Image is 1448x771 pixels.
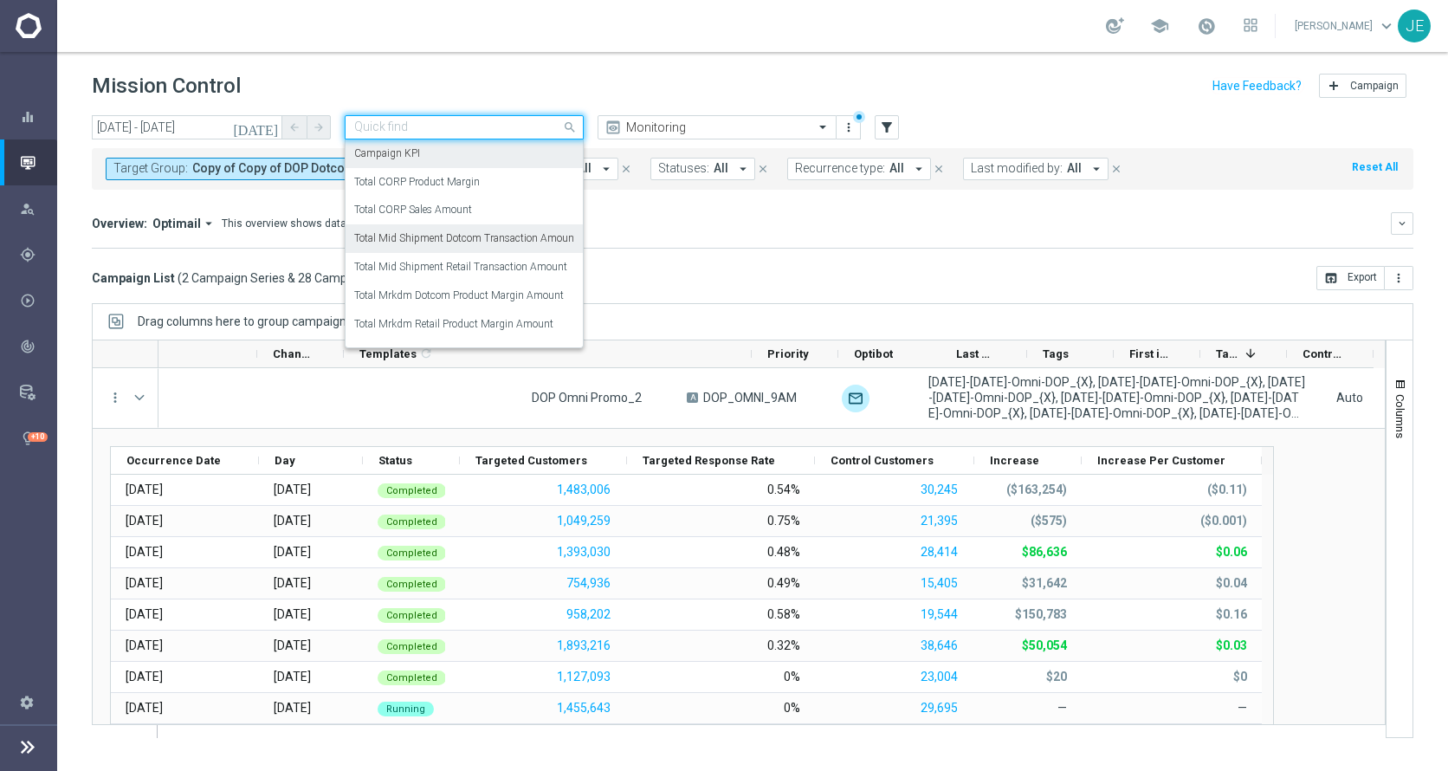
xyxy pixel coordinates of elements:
[919,635,960,657] button: 38,646
[911,161,927,177] i: arrow_drop_down
[275,454,295,467] span: Day
[577,161,591,176] span: All
[1207,482,1247,497] p: ($0.11)
[354,175,480,190] label: Total CORP Product Margin
[126,513,163,528] div: 05 Aug 2025
[919,573,960,594] button: 15,405
[19,156,57,170] button: Mission Control
[1200,513,1247,528] p: ($0.001)
[875,115,899,139] button: filter_alt
[354,260,567,275] label: Total Mid Shipment Retail Transaction Amount
[598,115,837,139] ng-select: Monitoring
[378,454,412,467] span: Status
[274,638,311,653] div: Saturday
[919,541,960,563] button: 28,414
[795,161,885,176] span: Recurrence type:
[92,216,147,231] h3: Overview:
[386,516,437,528] span: Completed
[714,161,728,176] span: All
[767,482,800,497] div: 0.54%
[386,547,437,559] span: Completed
[20,247,56,262] div: Plan
[1022,544,1067,560] p: $86,636
[417,344,433,363] span: Calculate column
[1324,271,1338,285] i: open_in_browser
[1216,544,1247,560] p: $0.06
[1377,16,1396,36] span: keyboard_arrow_down
[126,454,221,467] span: Occurrence Date
[378,544,446,560] colored-tag: Completed
[1109,159,1124,178] button: close
[20,201,36,217] i: person_search
[354,253,574,282] div: Total Mid Shipment Retail Transaction Amount
[1067,161,1082,176] span: All
[307,115,331,139] button: arrow_forward
[178,270,182,286] span: (
[282,115,307,139] button: arrow_back
[345,139,584,348] ng-dropdown-panel: Options list
[19,385,57,399] div: Data Studio
[419,347,433,360] i: refresh
[20,339,56,354] div: Analyze
[354,282,574,310] div: Total Mrkdm Dotcom Product Margin Amount
[598,161,614,177] i: arrow_drop_down
[1327,79,1341,93] i: add
[378,669,446,685] colored-tag: Completed
[620,163,632,175] i: close
[555,635,612,657] button: 1,893,216
[1022,638,1067,653] p: $50,054
[20,94,56,139] div: Dashboard
[19,340,57,353] button: track_changes Analyze
[703,390,797,405] span: DOP_OMNI_9AM
[378,575,446,592] colored-tag: Completed
[735,161,751,177] i: arrow_drop_down
[354,317,553,332] label: Total Mrkdm Retail Product Margin Amount
[1129,347,1171,360] span: First in Range
[1396,217,1408,230] i: keyboard_arrow_down
[378,513,446,529] colored-tag: Completed
[19,110,57,124] button: equalizer Dashboard
[378,638,446,654] colored-tag: Completed
[28,432,48,442] div: +10
[378,606,446,623] colored-tag: Completed
[1238,701,1247,715] span: —
[192,161,425,176] span: Copy of Copy of DOP Dotcom Hero, Copy of DOP Dotcom Hero, Copy of DOP Omni Promo, Copy of DOP Omn...
[113,161,188,176] span: Target Group:
[919,697,960,719] button: 29,695
[565,573,612,594] button: 754,936
[106,158,452,180] button: Target Group: Copy of Copy of DOP Dotcom Hero, Copy of DOP Dotcom Hero, Copy of DOP Omni Promo, C...
[19,294,57,308] div: play_circle_outline Execute
[1385,266,1413,290] button: more_vert
[378,482,446,498] colored-tag: Completed
[386,703,425,715] span: Running
[555,697,612,719] button: 1,455,643
[19,248,57,262] button: gps_fixed Plan
[618,159,634,178] button: close
[1392,271,1406,285] i: more_vert
[555,666,612,688] button: 1,127,093
[354,338,574,366] div: Visitor Conversions
[956,347,998,360] span: Last Modified By
[386,485,437,496] span: Completed
[9,679,45,725] div: Settings
[19,694,35,709] i: settings
[354,231,578,246] label: Total Mid Shipment Dotcom Transaction Amount
[757,163,769,175] i: close
[1089,161,1104,177] i: arrow_drop_down
[1303,347,1344,360] span: Control Customers
[126,575,163,591] div: 07 Aug 2025
[126,606,163,622] div: 08 Aug 2025
[919,510,960,532] button: 21,395
[1350,158,1400,177] button: Reset All
[20,247,36,262] i: gps_fixed
[345,115,584,139] ng-select: Campaign KPI
[19,202,57,216] button: person_search Explore
[354,146,420,161] label: Campaign KPI
[933,163,945,175] i: close
[1393,394,1407,438] span: Columns
[687,392,698,403] span: A
[1216,575,1247,591] p: $0.04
